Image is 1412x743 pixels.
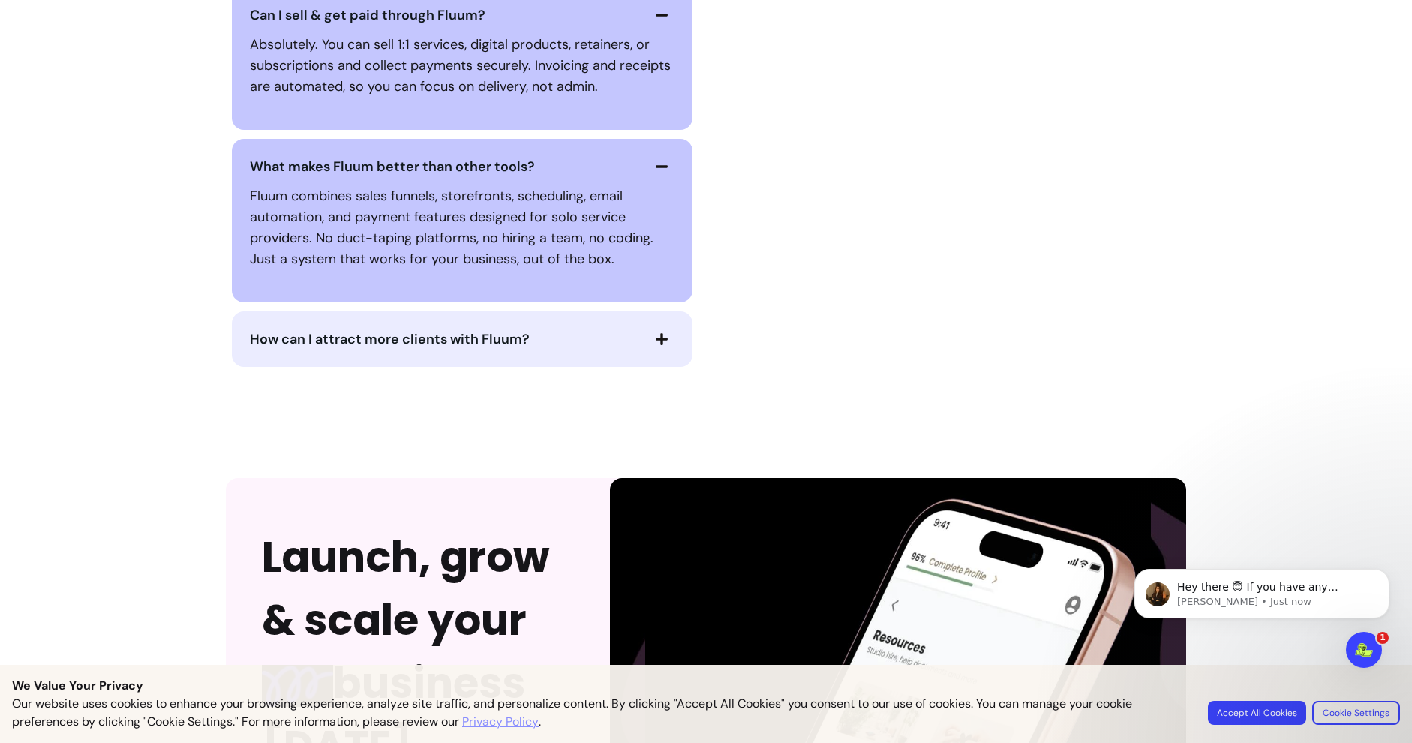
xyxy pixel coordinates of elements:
p: Fluum combines sales funnels, storefronts, scheduling, email automation, and payment features des... [250,185,674,269]
button: Can I sell & get paid through Fluum? [250,2,674,28]
span: What makes Fluum better than other tools? [250,158,535,176]
button: Cookie Settings [1312,701,1400,725]
button: What makes Fluum better than other tools? [250,154,674,179]
span: Can I sell & get paid through Fluum? [250,6,485,24]
div: What makes Fluum better than other tools? [250,179,674,275]
p: We Value Your Privacy [12,677,1400,695]
span: 1 [1377,632,1389,644]
span: How can I attract more clients with Fluum? [250,330,530,348]
p: Our website uses cookies to enhance your browsing experience, analyze site traffic, and personali... [12,695,1190,731]
button: Accept All Cookies [1208,701,1306,725]
iframe: Intercom live chat [1346,632,1382,668]
div: Can I sell & get paid through Fluum? [250,28,674,103]
iframe: Intercom notifications message [1112,537,1412,702]
button: How can I attract more clients with Fluum? [250,326,674,352]
a: Privacy Policy [462,713,539,731]
p: Absolutely. You can sell 1:1 services, digital products, retainers, or subscriptions and collect ... [250,34,674,97]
